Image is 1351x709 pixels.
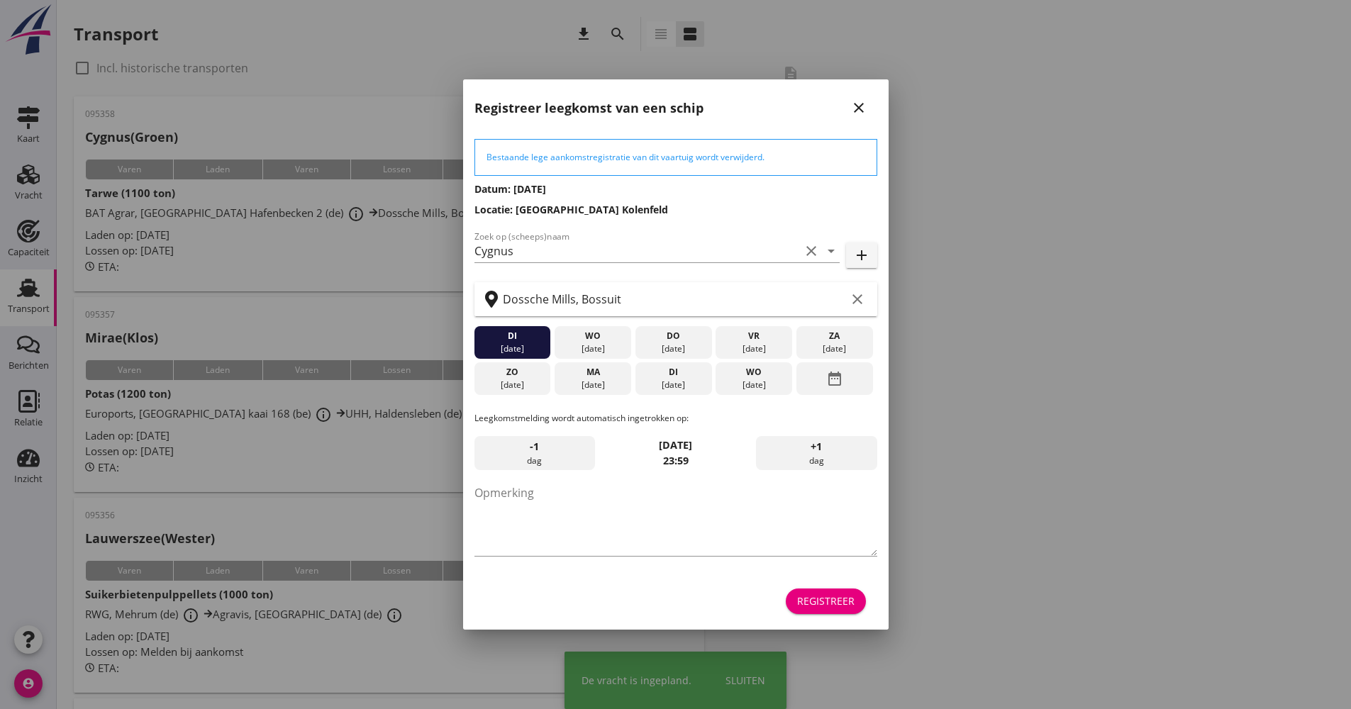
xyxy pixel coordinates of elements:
div: [DATE] [558,379,628,391]
button: Registreer [786,588,866,614]
div: di [638,366,708,379]
textarea: Opmerking [474,481,877,556]
span: -1 [530,439,539,454]
i: arrow_drop_down [823,242,840,259]
div: [DATE] [477,342,547,355]
div: Registreer [797,593,855,608]
div: di [477,330,547,342]
h3: Datum: [DATE] [474,182,877,196]
div: [DATE] [719,342,789,355]
i: add [853,247,870,264]
strong: 23:59 [663,454,689,467]
i: clear [803,242,820,259]
div: zo [477,366,547,379]
input: Zoek op (scheeps)naam [474,240,800,262]
div: za [800,330,869,342]
div: [DATE] [638,342,708,355]
div: wo [558,330,628,342]
i: close [850,99,867,116]
h2: Registreer leegkomst van een schip [474,99,704,118]
p: Leegkomstmelding wordt automatisch ingetrokken op: [474,412,877,425]
input: Zoek op terminal of plaats [503,288,846,311]
strong: [DATE] [659,438,692,452]
div: dag [474,436,595,470]
div: vr [719,330,789,342]
div: [DATE] [558,342,628,355]
div: dag [756,436,877,470]
div: wo [719,366,789,379]
span: +1 [811,439,822,454]
div: [DATE] [800,342,869,355]
i: date_range [826,366,843,391]
div: do [638,330,708,342]
div: [DATE] [477,379,547,391]
div: Bestaande lege aankomstregistratie van dit vaartuig wordt verwijderd. [487,151,865,164]
i: clear [849,291,866,308]
div: [DATE] [638,379,708,391]
div: ma [558,366,628,379]
h3: Locatie: [GEOGRAPHIC_DATA] Kolenfeld [474,202,877,217]
div: [DATE] [719,379,789,391]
